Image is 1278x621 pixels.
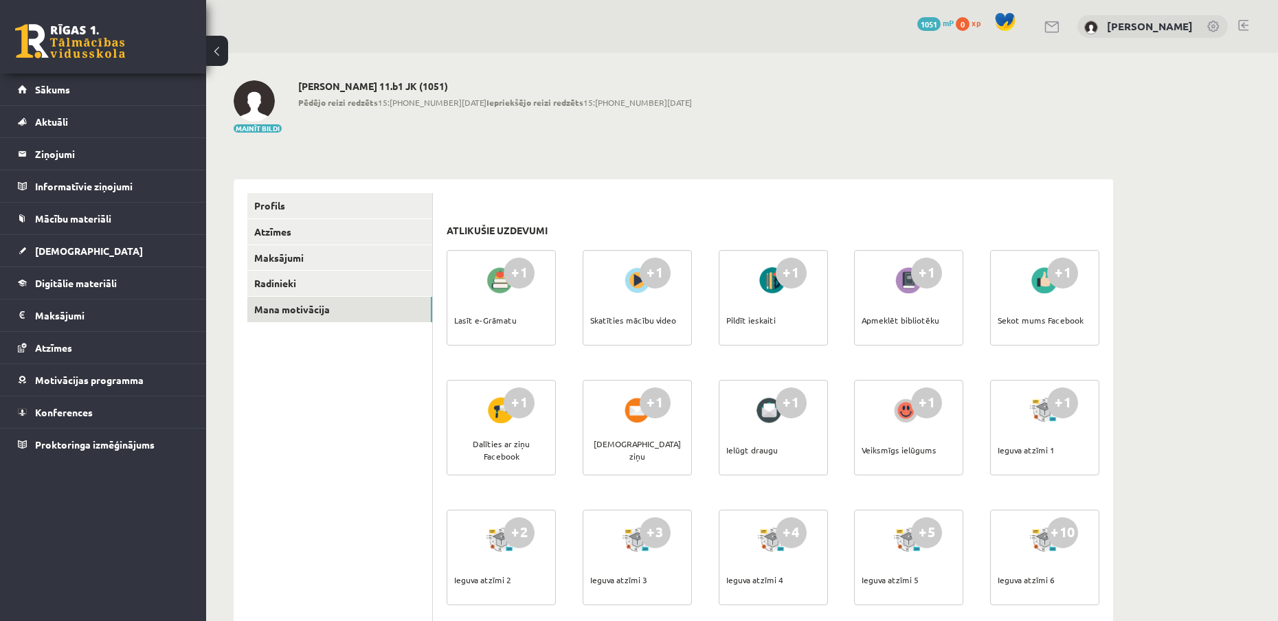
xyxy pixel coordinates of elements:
a: Mācību materiāli [18,203,189,234]
span: Proktoringa izmēģinājums [35,438,155,451]
button: Mainīt bildi [234,124,282,133]
legend: Maksājumi [35,300,189,331]
div: Pildīt ieskaiti [726,296,776,344]
span: Konferences [35,406,93,418]
div: +4 [776,517,807,548]
span: Aktuāli [35,115,68,128]
div: Skatīties mācību video [590,296,676,344]
div: Ieguva atzīmi 4 [726,556,783,604]
div: Ieguva atzīmi 2 [454,556,511,604]
span: 15:[PHONE_NUMBER][DATE] 15:[PHONE_NUMBER][DATE] [298,96,692,109]
a: Maksājumi [18,300,189,331]
a: [PERSON_NAME] [1107,19,1193,33]
legend: Ziņojumi [35,138,189,170]
h2: [PERSON_NAME] 11.b1 JK (1051) [298,80,692,92]
div: Ieguva atzīmi 6 [998,556,1055,604]
div: +1 [640,387,671,418]
a: Mana motivācija [247,297,432,322]
a: Motivācijas programma [18,364,189,396]
img: Aleksis Āboliņš [1084,21,1098,34]
div: +1 [640,258,671,289]
a: Sākums [18,74,189,105]
span: Digitālie materiāli [35,277,117,289]
a: Maksājumi [247,245,432,271]
div: +5 [911,517,942,548]
legend: Informatīvie ziņojumi [35,170,189,202]
a: Atzīmes [18,332,189,363]
a: Digitālie materiāli [18,267,189,299]
span: Atzīmes [35,341,72,354]
div: Lasīt e-Grāmatu [454,296,517,344]
div: +1 [504,387,535,418]
span: Sākums [35,83,70,95]
span: Motivācijas programma [35,374,144,386]
div: +1 [776,258,807,289]
a: Radinieki [247,271,432,296]
div: +1 [504,258,535,289]
b: Iepriekšējo reizi redzēts [486,97,583,108]
div: +1 [1047,258,1078,289]
div: [DEMOGRAPHIC_DATA] ziņu [590,426,684,474]
a: Proktoringa izmēģinājums [18,429,189,460]
span: 1051 [917,17,941,31]
div: Ielūgt draugu [726,426,778,474]
a: Atzīmes [247,219,432,245]
a: Ziņojumi [18,138,189,170]
span: [DEMOGRAPHIC_DATA] [35,245,143,257]
div: Sekot mums Facebook [998,296,1084,344]
div: +10 [1047,517,1078,548]
span: xp [972,17,980,28]
a: 1051 mP [917,17,954,28]
b: Pēdējo reizi redzēts [298,97,378,108]
div: Ieguva atzīmi 5 [862,556,919,604]
div: +1 [911,258,942,289]
div: Apmeklēt bibliotēku [862,296,939,344]
div: +1 [1047,387,1078,418]
span: 0 [956,17,969,31]
div: +2 [504,517,535,548]
a: Konferences [18,396,189,428]
h3: Atlikušie uzdevumi [447,225,548,236]
div: +1 [911,387,942,418]
span: mP [943,17,954,28]
a: Rīgas 1. Tālmācības vidusskola [15,24,125,58]
img: Aleksis Āboliņš [234,80,275,122]
span: Mācību materiāli [35,212,111,225]
div: +1 [776,387,807,418]
a: Aktuāli [18,106,189,137]
div: Ieguva atzīmi 3 [590,556,647,604]
a: [DEMOGRAPHIC_DATA] [18,235,189,267]
a: Informatīvie ziņojumi [18,170,189,202]
div: +3 [640,517,671,548]
a: Profils [247,193,432,218]
div: Ieguva atzīmi 1 [998,426,1055,474]
div: Dalīties ar ziņu Facebook [454,426,548,474]
a: 0 xp [956,17,987,28]
div: Veiksmīgs ielūgums [862,426,937,474]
